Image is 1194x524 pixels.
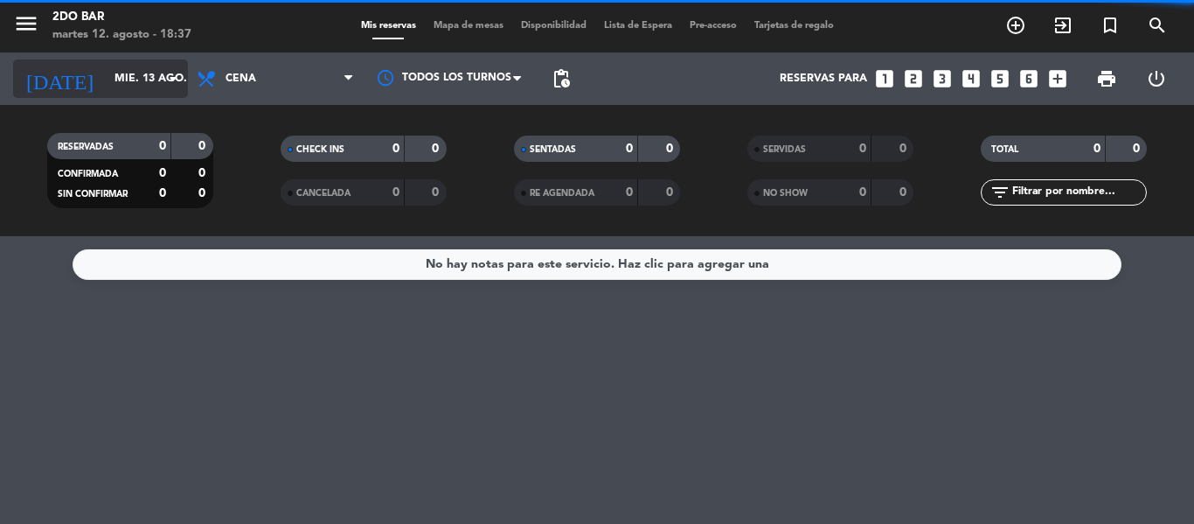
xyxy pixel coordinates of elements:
div: No hay notas para este servicio. Haz clic para agregar una [426,255,769,275]
i: [DATE] [13,59,106,98]
span: RESERVADAS [58,143,114,151]
input: Filtrar por nombre... [1010,183,1146,202]
i: looks_one [873,67,896,90]
span: CHECK INS [296,145,344,154]
i: filter_list [989,182,1010,203]
strong: 0 [159,140,166,152]
span: CANCELADA [296,189,351,198]
div: LOG OUT [1131,52,1181,105]
div: 2do Bar [52,9,191,26]
span: SENTADAS [530,145,576,154]
strong: 0 [1093,143,1100,155]
span: Pre-acceso [681,21,746,31]
span: TOTAL [991,145,1018,154]
strong: 0 [899,186,910,199]
span: Reservas para [780,73,867,85]
button: menu [13,10,39,43]
strong: 0 [159,187,166,199]
span: Lista de Espera [595,21,681,31]
strong: 0 [626,186,633,199]
strong: 0 [859,143,866,155]
span: SIN CONFIRMAR [58,190,128,199]
i: looks_3 [931,67,954,90]
i: menu [13,10,39,37]
strong: 0 [198,140,209,152]
span: Cena [226,73,256,85]
i: looks_two [902,67,925,90]
strong: 0 [392,143,399,155]
i: add_box [1046,67,1069,90]
span: SERVIDAS [763,145,806,154]
strong: 0 [859,186,866,199]
span: Tarjetas de regalo [746,21,843,31]
span: Disponibilidad [512,21,595,31]
span: pending_actions [551,68,572,89]
i: power_settings_new [1146,68,1167,89]
span: NO SHOW [763,189,808,198]
i: exit_to_app [1052,15,1073,36]
strong: 0 [626,143,633,155]
strong: 0 [159,167,166,179]
strong: 0 [432,143,442,155]
i: search [1147,15,1168,36]
strong: 0 [198,187,209,199]
span: print [1096,68,1117,89]
strong: 0 [392,186,399,199]
i: arrow_drop_down [163,68,184,89]
i: turned_in_not [1100,15,1121,36]
strong: 0 [198,167,209,179]
span: Mapa de mesas [425,21,512,31]
i: add_circle_outline [1005,15,1026,36]
strong: 0 [899,143,910,155]
span: Mis reservas [352,21,425,31]
strong: 0 [432,186,442,199]
strong: 0 [666,143,677,155]
i: looks_4 [960,67,982,90]
span: CONFIRMADA [58,170,118,178]
div: martes 12. agosto - 18:37 [52,26,191,44]
strong: 0 [666,186,677,199]
strong: 0 [1133,143,1143,155]
i: looks_6 [1017,67,1040,90]
span: RE AGENDADA [530,189,594,198]
i: looks_5 [989,67,1011,90]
